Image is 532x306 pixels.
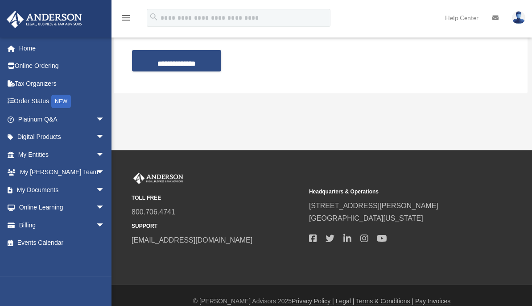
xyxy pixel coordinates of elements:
a: Online Ordering [6,57,118,75]
a: Digital Productsarrow_drop_down [6,128,118,146]
span: arrow_drop_down [96,163,114,182]
img: Anderson Advisors Platinum Portal [4,11,85,28]
a: [GEOGRAPHIC_DATA][US_STATE] [309,214,423,222]
a: My [PERSON_NAME] Teamarrow_drop_down [6,163,118,181]
a: Events Calendar [6,234,118,252]
span: arrow_drop_down [96,110,114,129]
small: SUPPORT [132,222,303,231]
div: NEW [51,95,71,108]
a: My Entitiesarrow_drop_down [6,146,118,163]
span: arrow_drop_down [96,181,114,199]
a: My Documentsarrow_drop_down [6,181,118,199]
a: Tax Organizers [6,75,118,92]
img: Anderson Advisors Platinum Portal [132,172,185,184]
a: Legal | [336,298,355,305]
a: [STREET_ADDRESS][PERSON_NAME] [309,202,438,210]
span: arrow_drop_down [96,146,114,164]
a: Home [6,39,118,57]
span: arrow_drop_down [96,128,114,147]
a: Online Learningarrow_drop_down [6,199,118,217]
a: [EMAIL_ADDRESS][DOMAIN_NAME] [132,236,252,244]
a: Pay Invoices [415,298,450,305]
a: Terms & Conditions | [356,298,413,305]
i: search [149,12,159,22]
span: arrow_drop_down [96,199,114,217]
a: Billingarrow_drop_down [6,216,118,234]
small: TOLL FREE [132,193,303,203]
a: 800.706.4741 [132,208,175,216]
img: User Pic [512,11,525,24]
i: menu [120,13,131,23]
a: Order StatusNEW [6,92,118,111]
small: Headquarters & Operations [309,187,480,197]
span: arrow_drop_down [96,216,114,235]
a: menu [120,16,131,23]
a: Privacy Policy | [292,298,334,305]
a: Platinum Q&Aarrow_drop_down [6,110,118,128]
